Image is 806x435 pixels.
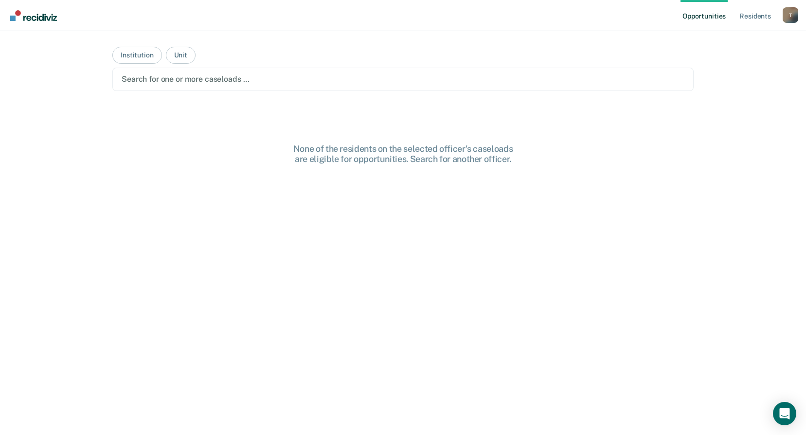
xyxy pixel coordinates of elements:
div: None of the residents on the selected officer's caseloads are eligible for opportunities. Search ... [248,144,559,164]
button: Institution [112,47,161,64]
div: T [783,7,798,23]
div: Open Intercom Messenger [773,402,796,425]
button: Profile dropdown button [783,7,798,23]
button: Unit [166,47,196,64]
img: Recidiviz [10,10,57,21]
